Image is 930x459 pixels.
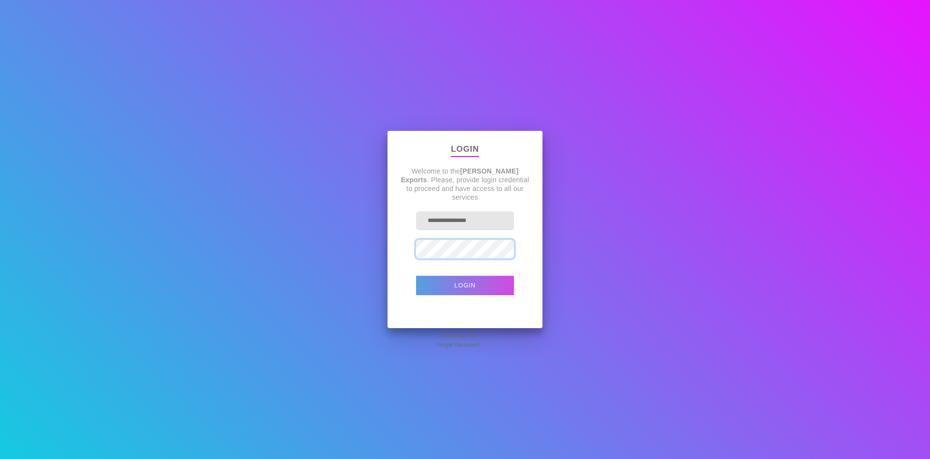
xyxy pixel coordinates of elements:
button: Login [416,276,514,295]
span: Forgot Password? [437,340,480,349]
strong: [PERSON_NAME] Exports [401,167,519,184]
span: Remember Me [442,331,477,340]
p: Welcome to the . Please, provide login credential to proceed and have access to all our services [399,167,531,202]
p: Login [451,142,479,157]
